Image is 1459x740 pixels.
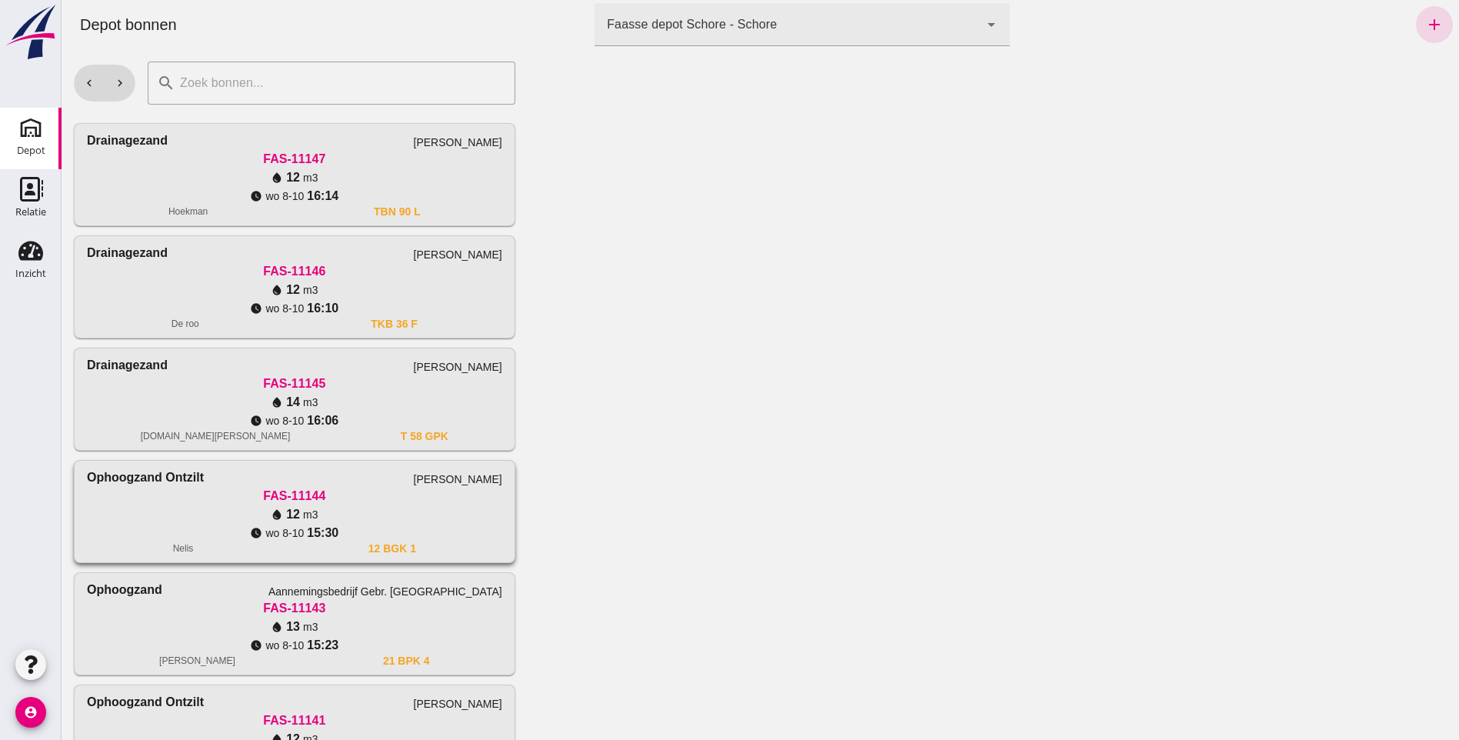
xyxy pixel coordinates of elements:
[25,468,142,487] div: Ophoogzand ontzilt
[204,638,242,653] span: wo 8-10
[225,505,238,524] span: 12
[307,542,355,555] div: 12 BGK 1
[12,123,454,226] a: Drainagezand[PERSON_NAME]FAS-1114712m3wo 8-1016:14HoekmanTBN 90 L
[1364,15,1382,34] i: add
[25,599,441,618] div: FAS-11143
[52,76,65,90] i: chevron_right
[209,621,222,633] i: water_drop
[12,348,454,451] a: Drainagezand[PERSON_NAME]FAS-1114514m3wo 8-1016:06[DOMAIN_NAME][PERSON_NAME]T 58 GPK
[25,375,441,393] div: FAS-11145
[15,697,46,728] i: account_circle
[242,619,256,635] span: m3
[204,413,242,428] span: wo 8-10
[98,655,174,667] div: [PERSON_NAME]
[12,572,454,675] a: OphoogzandAannemingsbedrijf Gebr. [GEOGRAPHIC_DATA]FAS-1114313m3wo 8-1015:23[PERSON_NAME]21 BPK 4
[12,460,454,563] a: Ophoogzand ontzilt[PERSON_NAME]FAS-1114412m3wo 8-1015:30Nelis12 BGK 1
[225,393,238,412] span: 14
[225,168,238,187] span: 12
[545,15,715,34] div: Faasse depot Schore - Schore
[245,412,277,430] span: 16:06
[309,318,356,330] div: TKB 36 F
[242,170,256,185] span: m3
[25,712,441,730] div: FAS-11141
[245,187,277,205] span: 16:14
[3,4,58,61] img: logo-small.a267ee39.svg
[25,581,101,599] div: Ophoogzand
[25,262,441,281] div: FAS-11146
[25,693,142,712] div: Ophoogzand ontzilt
[25,487,441,505] div: FAS-11144
[921,15,939,34] i: arrow_drop_down
[114,62,445,105] input: Zoek bonnen...
[245,299,277,318] span: 16:10
[6,14,128,35] div: Depot bonnen
[352,359,441,375] div: [PERSON_NAME]
[112,542,132,555] div: Nelis
[352,696,441,712] div: [PERSON_NAME]
[242,395,256,410] span: m3
[25,244,106,262] div: Drainagezand
[242,282,256,298] span: m3
[21,76,35,90] i: chevron_left
[352,247,441,262] div: [PERSON_NAME]
[225,618,238,636] span: 13
[312,205,359,218] div: TBN 90 L
[188,415,201,427] i: watch_later
[188,302,201,315] i: watch_later
[339,430,387,442] div: T 58 GPK
[25,356,106,375] div: Drainagezand
[204,525,242,541] span: wo 8-10
[25,150,441,168] div: FAS-11147
[188,190,201,202] i: watch_later
[204,188,242,204] span: wo 8-10
[321,655,368,667] div: 21 BPK 4
[225,281,238,299] span: 12
[209,172,222,184] i: water_drop
[79,430,229,442] div: [DOMAIN_NAME][PERSON_NAME]
[110,318,138,330] div: De roo
[95,74,114,92] i: search
[207,584,441,599] div: Aannemingsbedrijf Gebr. [GEOGRAPHIC_DATA]
[17,145,45,155] div: Depot
[188,527,201,539] i: watch_later
[242,507,256,522] span: m3
[209,284,222,296] i: water_drop
[107,205,146,218] div: Hoekman
[15,268,46,278] div: Inzicht
[12,235,454,338] a: Drainagezand[PERSON_NAME]FAS-1114612m3wo 8-1016:10De rooTKB 36 F
[209,508,222,521] i: water_drop
[245,524,277,542] span: 15:30
[25,132,106,150] div: Drainagezand
[209,396,222,408] i: water_drop
[204,301,242,316] span: wo 8-10
[188,639,201,652] i: watch_later
[245,636,277,655] span: 15:23
[15,207,46,217] div: Relatie
[352,135,441,150] div: [PERSON_NAME]
[352,472,441,487] div: [PERSON_NAME]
